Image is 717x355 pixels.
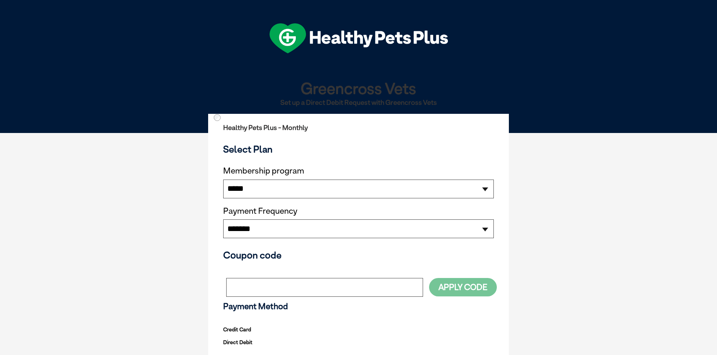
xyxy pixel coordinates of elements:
label: Membership program [223,166,494,176]
h2: Set up a Direct Debit Request with Greencross Vets [211,99,506,106]
label: Direct Debit [223,337,253,347]
input: Direct Debit [214,114,221,121]
h1: Greencross Vets [211,80,506,97]
button: Apply Code [429,278,497,296]
h3: Select Plan [223,144,494,155]
label: Credit Card [223,325,251,334]
label: Payment Frequency [223,206,297,216]
h2: Healthy Pets Plus - Monthly [223,124,494,131]
img: hpp-logo-landscape-green-white.png [269,23,448,53]
h3: Payment Method [223,302,494,311]
h3: Coupon code [223,249,494,261]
